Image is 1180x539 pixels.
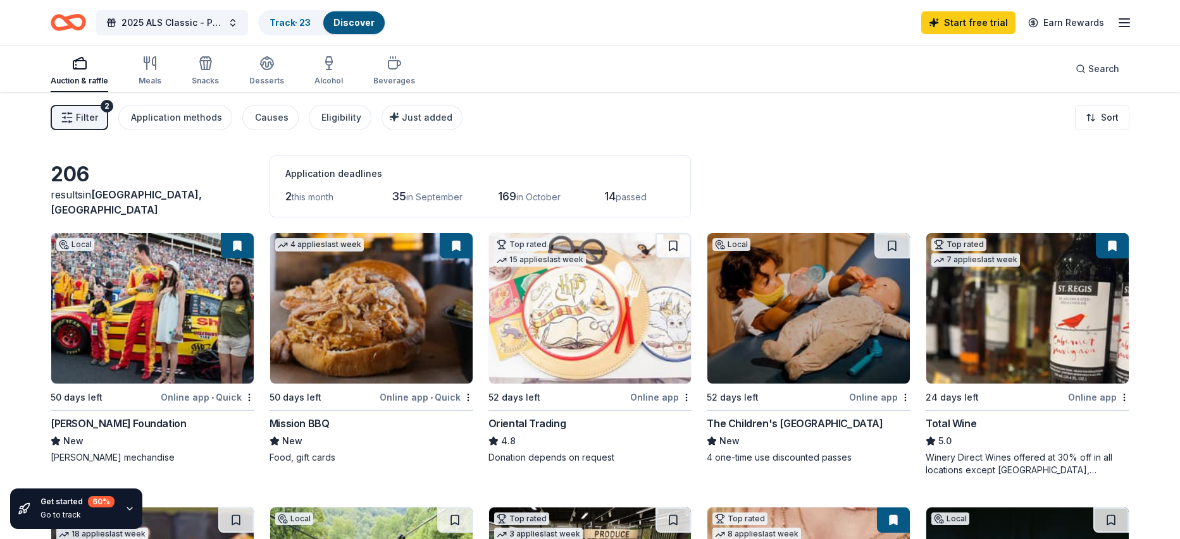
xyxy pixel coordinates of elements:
[139,76,161,86] div: Meals
[292,191,333,202] span: this month
[1068,389,1129,405] div: Online app
[101,100,113,112] div: 2
[406,191,463,202] span: in September
[630,389,692,405] div: Online app
[430,392,433,403] span: •
[51,188,202,216] span: [GEOGRAPHIC_DATA], [GEOGRAPHIC_DATA]
[51,188,202,216] span: in
[211,392,214,403] span: •
[51,233,254,384] img: Image for Joey Logano Foundation
[51,105,108,130] button: Filter2
[121,15,223,30] span: 2025 ALS Classic - Powered by Blueprint for Hope
[51,233,254,464] a: Image for Joey Logano FoundationLocal50 days leftOnline app•Quick[PERSON_NAME] FoundationNew[PERS...
[926,416,976,431] div: Total Wine
[921,11,1015,34] a: Start free trial
[707,416,883,431] div: The Children's [GEOGRAPHIC_DATA]
[488,233,692,464] a: Image for Oriental TradingTop rated15 applieslast week52 days leftOnline appOriental Trading4.8Do...
[40,496,115,507] div: Get started
[931,238,986,251] div: Top rated
[926,233,1129,476] a: Image for Total WineTop rated7 applieslast week24 days leftOnline appTotal Wine5.0Winery Direct W...
[51,51,108,92] button: Auction & raffle
[309,105,371,130] button: Eligibility
[249,51,284,92] button: Desserts
[270,233,473,384] img: Image for Mission BBQ
[285,166,675,181] div: Application deadlines
[51,8,86,37] a: Home
[321,110,361,125] div: Eligibility
[51,187,254,217] div: results
[604,190,616,203] span: 14
[51,76,108,86] div: Auction & raffle
[51,390,102,405] div: 50 days left
[707,451,910,464] div: 4 one-time use discounted passes
[270,416,330,431] div: Mission BBQ
[314,76,343,86] div: Alcohol
[270,451,473,464] div: Food, gift cards
[242,105,299,130] button: Causes
[1065,56,1129,82] button: Search
[258,10,386,35] button: Track· 23Discover
[373,51,415,92] button: Beverages
[488,416,566,431] div: Oriental Trading
[192,76,219,86] div: Snacks
[402,112,452,123] span: Just added
[926,451,1129,476] div: Winery Direct Wines offered at 30% off in all locations except [GEOGRAPHIC_DATA], [GEOGRAPHIC_DAT...
[76,110,98,125] span: Filter
[192,51,219,92] button: Snacks
[63,433,84,449] span: New
[1075,105,1129,130] button: Sort
[707,390,759,405] div: 52 days left
[270,390,321,405] div: 50 days left
[40,510,115,520] div: Go to track
[501,433,516,449] span: 4.8
[712,512,767,525] div: Top rated
[88,496,115,507] div: 60 %
[719,433,740,449] span: New
[926,390,979,405] div: 24 days left
[314,51,343,92] button: Alcohol
[270,233,473,464] a: Image for Mission BBQ4 applieslast week50 days leftOnline app•QuickMission BBQNewFood, gift cards
[1021,11,1112,34] a: Earn Rewards
[712,238,750,251] div: Local
[275,238,364,251] div: 4 applies last week
[931,253,1020,267] div: 7 applies last week
[255,110,289,125] div: Causes
[51,162,254,187] div: 206
[382,105,463,130] button: Just added
[380,389,473,405] div: Online app Quick
[938,433,952,449] span: 5.0
[849,389,910,405] div: Online app
[494,238,549,251] div: Top rated
[488,451,692,464] div: Donation depends on request
[494,253,586,267] div: 15 applies last week
[707,233,910,464] a: Image for The Children's Museum of WilmingtonLocal52 days leftOnline appThe Children's [GEOGRAPHI...
[161,389,254,405] div: Online app Quick
[931,512,969,525] div: Local
[926,233,1129,384] img: Image for Total Wine
[373,76,415,86] div: Beverages
[616,191,647,202] span: passed
[282,433,302,449] span: New
[249,76,284,86] div: Desserts
[1088,61,1119,76] span: Search
[498,190,516,203] span: 169
[131,110,222,125] div: Application methods
[96,10,248,35] button: 2025 ALS Classic - Powered by Blueprint for Hope
[56,238,94,251] div: Local
[139,51,161,92] button: Meals
[118,105,232,130] button: Application methods
[51,451,254,464] div: [PERSON_NAME] mechandise
[494,512,549,525] div: Top rated
[392,190,406,203] span: 35
[285,190,292,203] span: 2
[707,233,910,384] img: Image for The Children's Museum of Wilmington
[1101,110,1119,125] span: Sort
[333,17,375,28] a: Discover
[270,17,311,28] a: Track· 23
[51,416,186,431] div: [PERSON_NAME] Foundation
[516,191,561,202] span: in October
[488,390,540,405] div: 52 days left
[275,512,313,525] div: Local
[489,233,692,384] img: Image for Oriental Trading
